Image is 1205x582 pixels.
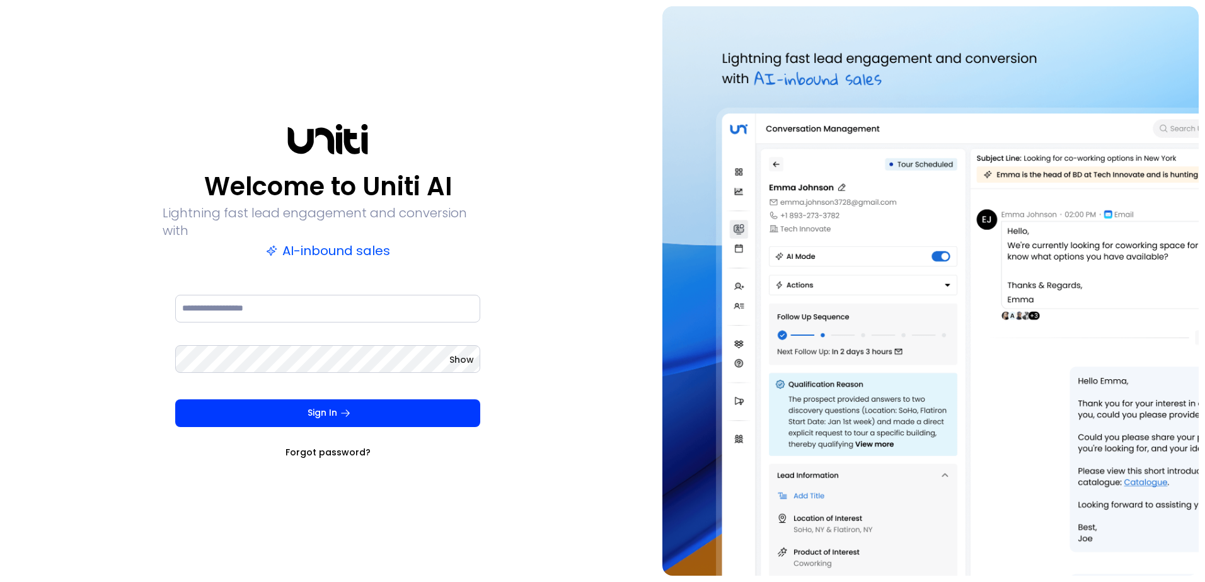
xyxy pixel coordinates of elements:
a: Forgot password? [285,446,371,459]
p: AI-inbound sales [266,242,390,260]
button: Show [449,353,474,366]
p: Welcome to Uniti AI [204,171,452,202]
img: auth-hero.png [662,6,1199,576]
p: Lightning fast lead engagement and conversion with [163,204,493,239]
button: Sign In [175,399,480,427]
